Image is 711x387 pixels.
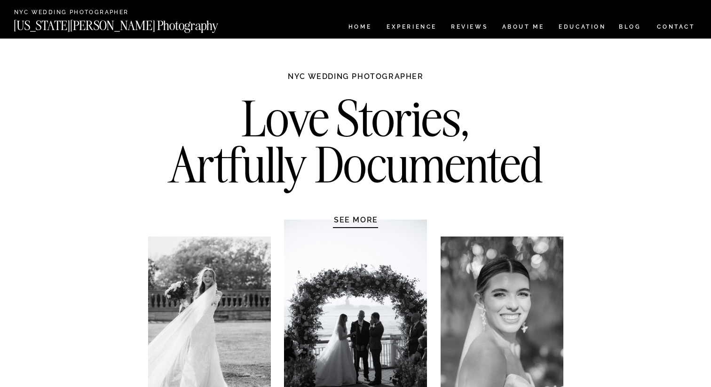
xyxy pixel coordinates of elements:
a: Experience [387,24,436,32]
a: EDUCATION [558,24,607,32]
a: SEE MORE [311,215,401,224]
a: [US_STATE][PERSON_NAME] Photography [14,19,250,27]
h1: NYC WEDDING PHOTOGRAPHER [268,71,444,90]
a: NYC Wedding Photographer [14,9,156,16]
a: REVIEWS [451,24,486,32]
a: ABOUT ME [502,24,545,32]
a: BLOG [619,24,641,32]
a: CONTACT [656,22,695,32]
a: HOME [347,24,373,32]
h2: Love Stories, Artfully Documented [158,95,553,194]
